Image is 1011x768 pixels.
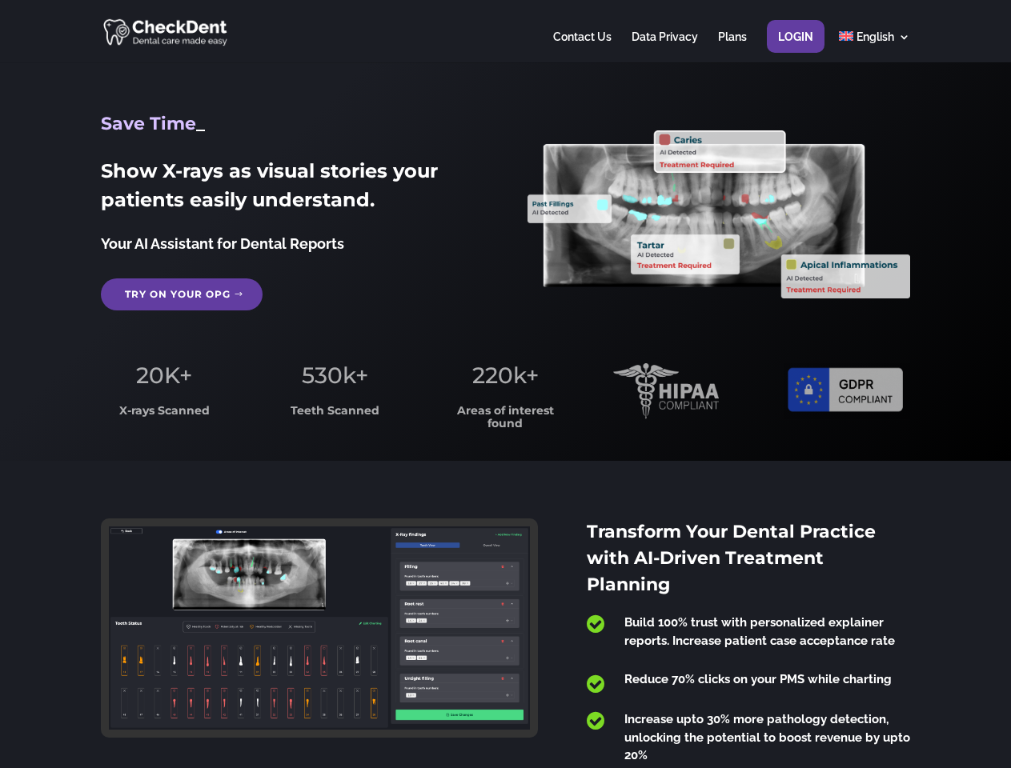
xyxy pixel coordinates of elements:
span:  [587,710,604,731]
img: CheckDent AI [103,16,229,47]
a: Login [778,31,813,62]
a: Data Privacy [632,31,698,62]
span: 20K+ [136,362,192,389]
h2: Show X-rays as visual stories your patients easily understand. [101,157,483,222]
span: 220k+ [472,362,539,389]
span: Build 100% trust with personalized explainer reports. Increase patient case acceptance rate [624,615,895,648]
span: Save Time [101,113,196,134]
span: Transform Your Dental Practice with AI-Driven Treatment Planning [587,521,876,595]
span: Increase upto 30% more pathology detection, unlocking the potential to boost revenue by upto 20% [624,712,910,762]
span: Your AI Assistant for Dental Reports [101,235,344,252]
h3: Areas of interest found [443,405,569,438]
span:  [587,674,604,694]
a: English [839,31,910,62]
a: Plans [718,31,747,62]
span:  [587,614,604,634]
span: English [857,30,894,43]
a: Contact Us [553,31,612,62]
span: Reduce 70% clicks on your PMS while charting [624,672,892,686]
img: X_Ray_annotated [528,130,909,298]
a: Try on your OPG [101,278,263,310]
span: _ [196,113,205,134]
span: 530k+ [302,362,368,389]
